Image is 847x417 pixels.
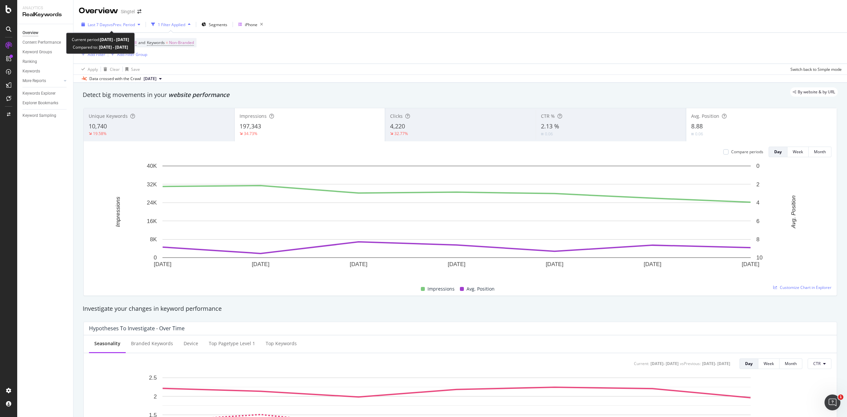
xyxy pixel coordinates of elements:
[22,58,68,65] a: Ranking
[756,200,759,206] text: 4
[22,49,52,56] div: Keyword Groups
[147,218,157,224] text: 16K
[199,19,230,30] button: Segments
[634,361,649,366] div: Current:
[98,44,128,50] b: [DATE] - [DATE]
[702,361,730,366] div: [DATE] - [DATE]
[240,113,267,119] span: Impressions
[546,261,563,267] text: [DATE]
[89,122,107,130] span: 10,740
[115,197,121,227] text: Impressions
[774,149,782,155] div: Day
[22,39,68,46] a: Content Performance
[541,113,555,119] span: CTR %
[691,133,694,135] img: Equal
[245,22,257,27] div: iPhone
[680,361,701,366] div: vs Previous :
[121,8,135,15] div: Singtel
[22,100,58,107] div: Explorer Bookmarks
[394,131,408,136] div: 32.77%
[756,218,759,224] text: 6
[109,22,135,27] span: vs Prev. Period
[88,67,98,72] div: Apply
[731,149,763,155] div: Compare periods
[150,236,157,243] text: 8K
[448,261,466,267] text: [DATE]
[154,255,157,261] text: 0
[73,43,128,51] div: Compared to:
[149,375,157,381] text: 2.5
[764,361,774,366] div: Week
[89,325,185,332] div: Hypotheses to Investigate - Over Time
[427,285,455,293] span: Impressions
[94,340,120,347] div: Seasonality
[22,29,38,36] div: Overview
[166,40,168,45] span: =
[22,49,68,56] a: Keyword Groups
[541,122,559,130] span: 2.13 %
[110,67,120,72] div: Clear
[123,64,140,74] button: Save
[780,358,802,369] button: Month
[79,64,98,74] button: Apply
[695,131,703,137] div: 0.06
[149,19,193,30] button: 1 Filter Applied
[756,255,763,261] text: 10
[147,40,165,45] span: Keywords
[22,58,37,65] div: Ranking
[72,36,129,43] div: Current period:
[650,361,679,366] div: [DATE] - [DATE]
[158,22,185,27] div: 1 Filter Applied
[144,76,156,82] span: 2025 Sep. 28th
[756,181,759,188] text: 2
[758,358,780,369] button: Week
[739,358,758,369] button: Day
[691,122,703,130] span: 8.88
[814,149,826,155] div: Month
[266,340,297,347] div: Top Keywords
[545,131,553,137] div: 0.06
[790,196,797,229] text: Avg. Position
[89,162,825,277] svg: A chart.
[147,163,157,169] text: 40K
[22,112,68,119] a: Keyword Sampling
[83,304,838,313] div: Investigate your changes in keyword performance
[22,29,68,36] a: Overview
[756,236,759,243] text: 8
[131,67,140,72] div: Save
[22,39,61,46] div: Content Performance
[22,68,40,75] div: Keywords
[131,340,173,347] div: Branded Keywords
[252,261,270,267] text: [DATE]
[390,113,403,119] span: Clicks
[780,285,831,290] span: Customize Chart in Explorer
[467,285,495,293] span: Avg. Position
[773,285,831,290] a: Customize Chart in Explorer
[22,77,62,84] a: More Reports
[154,393,157,399] text: 2
[108,50,147,58] button: Add Filter Group
[244,131,257,136] div: 34.73%
[89,113,128,119] span: Unique Keywords
[88,22,109,27] span: Last 7 Days
[742,261,760,267] text: [DATE]
[813,361,821,366] span: CTR
[141,75,164,83] button: [DATE]
[793,149,803,155] div: Week
[785,361,797,366] div: Month
[89,76,141,82] div: Data crossed with the Crawl
[117,52,147,57] div: Add Filter Group
[100,37,129,42] b: [DATE] - [DATE]
[808,358,831,369] button: CTR
[169,38,194,47] span: Non-Branded
[22,11,68,19] div: RealKeywords
[79,50,105,58] button: Add Filter
[240,122,261,130] span: 197,343
[787,147,809,157] button: Week
[93,131,107,136] div: 19.58%
[22,5,68,11] div: Analytics
[79,5,118,17] div: Overview
[147,200,157,206] text: 24K
[137,9,141,14] div: arrow-right-arrow-left
[79,19,143,30] button: Last 7 DaysvsPrev. Period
